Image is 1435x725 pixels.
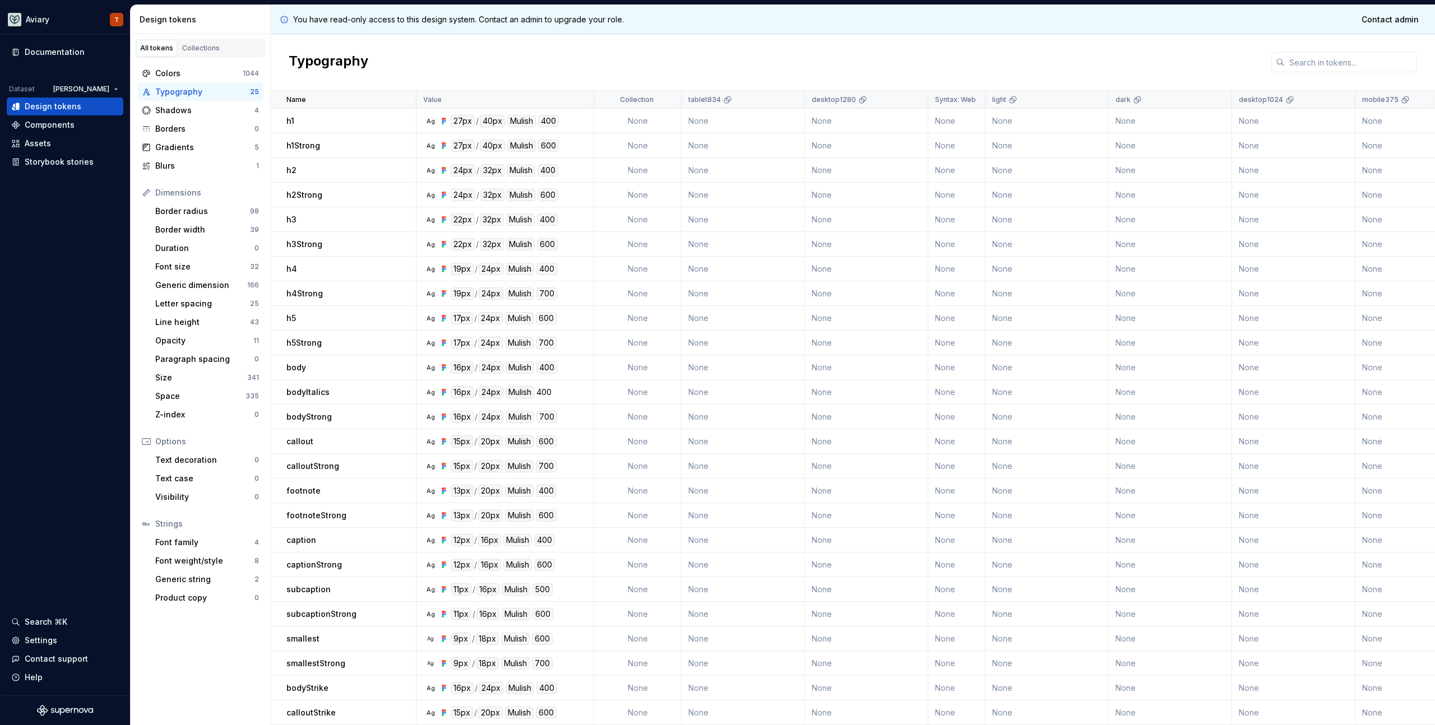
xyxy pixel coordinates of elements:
[7,650,123,668] button: Contact support
[155,491,254,503] div: Visibility
[985,158,1109,183] td: None
[1232,133,1355,158] td: None
[426,486,435,495] div: Ag
[594,158,682,183] td: None
[451,337,473,349] div: 17px
[289,52,368,72] h2: Typography
[155,409,254,420] div: Z-index
[479,263,503,275] div: 24px
[538,189,558,201] div: 600
[451,140,475,152] div: 27px
[155,261,250,272] div: Font size
[426,437,435,446] div: Ag
[426,684,435,693] div: Ag
[682,207,805,232] td: None
[286,115,294,127] p: h1
[25,635,57,646] div: Settings
[426,289,435,298] div: Ag
[151,202,263,220] a: Border radius98
[114,15,119,24] div: T
[536,263,557,275] div: 400
[137,120,263,138] a: Borders0
[479,361,503,374] div: 24px
[480,164,504,176] div: 32px
[155,555,254,566] div: Font weight/style
[247,373,259,382] div: 341
[1109,109,1232,133] td: None
[805,257,928,281] td: None
[426,412,435,421] div: Ag
[1232,158,1355,183] td: None
[479,287,503,300] div: 24px
[536,287,557,300] div: 700
[155,335,253,346] div: Opacity
[151,488,263,506] a: Visibility0
[151,406,263,424] a: Z-index0
[805,232,928,257] td: None
[1109,232,1232,257] td: None
[426,215,435,224] div: Ag
[155,86,250,97] div: Typography
[426,363,435,372] div: Ag
[451,263,474,275] div: 19px
[7,97,123,115] a: Design tokens
[476,213,479,226] div: /
[451,312,473,324] div: 17px
[928,355,985,380] td: None
[478,312,503,324] div: 24px
[992,95,1006,104] p: light
[536,361,557,374] div: 400
[25,101,81,112] div: Design tokens
[985,257,1109,281] td: None
[155,105,254,116] div: Shadows
[538,140,559,152] div: 600
[155,123,254,134] div: Borders
[475,287,478,300] div: /
[151,313,263,331] a: Line height43
[928,109,985,133] td: None
[505,312,534,324] div: Mulish
[426,585,435,594] div: Ag
[476,164,479,176] div: /
[985,355,1109,380] td: None
[25,47,85,58] div: Documentation
[250,299,259,308] div: 25
[254,538,259,547] div: 4
[594,232,682,257] td: None
[7,613,123,631] button: Search ⌘K
[1109,331,1232,355] td: None
[254,556,259,565] div: 8
[480,189,504,201] div: 32px
[25,138,51,149] div: Assets
[451,238,475,250] div: 22px
[151,387,263,405] a: Space335
[476,140,479,152] div: /
[928,281,985,306] td: None
[682,158,805,183] td: None
[151,221,263,239] a: Border width39
[426,141,435,150] div: Ag
[155,142,254,153] div: Gradients
[985,331,1109,355] td: None
[537,238,558,250] div: 600
[805,331,928,355] td: None
[594,355,682,380] td: None
[37,705,93,716] svg: Supernova Logo
[250,318,259,327] div: 43
[426,634,435,643] div: Ag
[538,164,558,176] div: 400
[1232,207,1355,232] td: None
[1115,95,1131,104] p: dark
[451,213,475,226] div: 22px
[476,238,479,250] div: /
[140,44,173,53] div: All tokens
[137,138,263,156] a: Gradients5
[254,474,259,483] div: 0
[155,391,246,402] div: Space
[1239,95,1283,104] p: desktop1024
[805,207,928,232] td: None
[426,388,435,397] div: Ag
[594,183,682,207] td: None
[594,257,682,281] td: None
[475,263,478,275] div: /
